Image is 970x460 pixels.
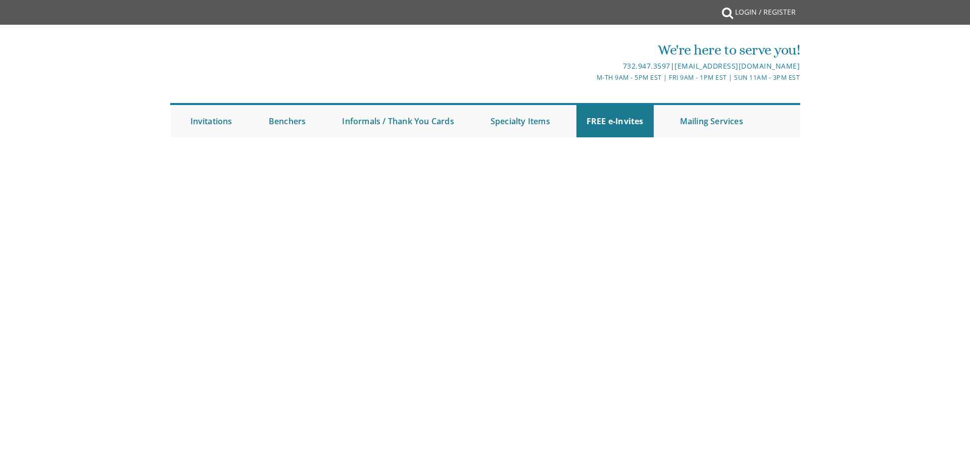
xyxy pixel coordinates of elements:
a: Benchers [259,105,316,137]
a: FREE e-Invites [576,105,654,137]
a: Invitations [180,105,243,137]
a: [EMAIL_ADDRESS][DOMAIN_NAME] [674,61,800,71]
a: Specialty Items [480,105,560,137]
a: Mailing Services [670,105,753,137]
a: Informals / Thank You Cards [332,105,464,137]
div: We're here to serve you! [380,40,800,60]
a: 732.947.3597 [623,61,670,71]
div: | [380,60,800,72]
div: M-Th 9am - 5pm EST | Fri 9am - 1pm EST | Sun 11am - 3pm EST [380,72,800,83]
